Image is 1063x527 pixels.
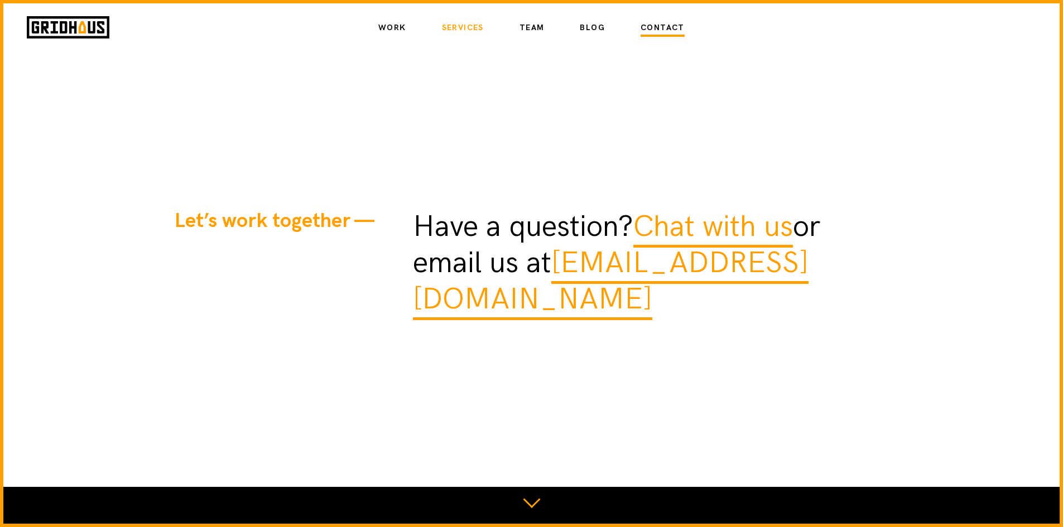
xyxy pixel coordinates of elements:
[413,209,889,317] p: Have a question? or email us at
[442,18,484,37] a: Services
[378,18,406,37] a: Work
[1007,471,1050,514] iframe: Drift Widget Chat Controller
[580,18,605,37] a: Blog
[413,245,809,320] a: [EMAIL_ADDRESS][DOMAIN_NAME]
[641,18,685,37] a: Contact
[175,209,413,297] h1: Let’s work together
[833,355,1056,478] iframe: Drift Widget Chat Window
[27,16,109,38] img: Gridhaus logo
[633,209,793,248] a: Chat with us
[520,18,545,37] a: Team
